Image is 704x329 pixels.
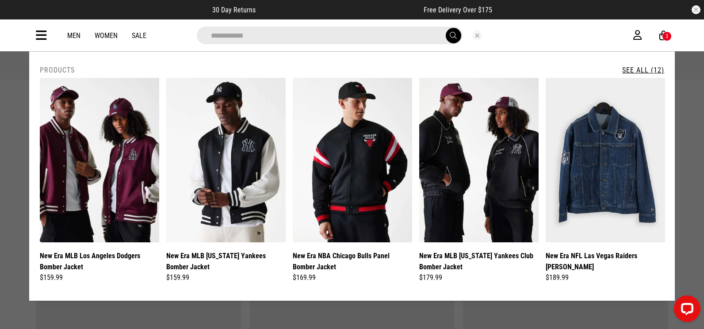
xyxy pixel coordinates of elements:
iframe: LiveChat chat widget [667,292,704,329]
a: See All (12) [622,66,664,74]
span: 30 Day Returns [212,6,256,14]
a: 3 [659,31,668,40]
a: Sale [132,31,146,40]
a: New Era NFL Las Vegas Raiders [PERSON_NAME] [546,250,665,272]
a: New Era MLB Los Angeles Dodgers Bomber Jacket [40,250,159,272]
a: New Era MLB [US_STATE] Yankees Bomber Jacket [166,250,286,272]
img: New Era Mlb New York Yankees Bomber Jacket in Black [166,78,286,242]
div: $159.99 [40,272,159,283]
div: 3 [666,33,668,39]
iframe: Customer reviews powered by Trustpilot [273,5,406,14]
img: New Era Mlb New York Yankees Club Bomber Jacket in Black [419,78,539,242]
button: Close search [472,31,482,40]
div: $169.99 [293,272,412,283]
img: New Era Nfl Las Vegas Raiders Denim Jacket in Unknown [546,78,665,242]
div: $189.99 [546,272,665,283]
div: $179.99 [419,272,539,283]
img: New Era Nba Chicago Bulls Panel Bomber Jacket in Black [293,78,412,242]
span: Free Delivery Over $175 [424,6,492,14]
a: New Era MLB [US_STATE] Yankees Club Bomber Jacket [419,250,539,272]
img: New Era Mlb Los Angeles Dodgers Bomber Jacket in Red [40,78,159,242]
div: $159.99 [166,272,286,283]
h2: Products [40,66,75,74]
a: New Era NBA Chicago Bulls Panel Bomber Jacket [293,250,412,272]
a: Women [95,31,118,40]
a: Men [67,31,80,40]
